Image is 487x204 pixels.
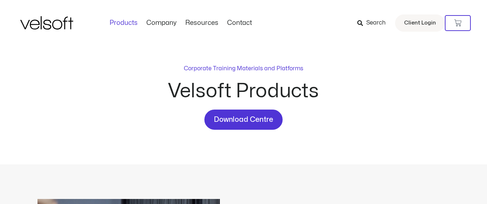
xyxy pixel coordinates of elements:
a: ContactMenu Toggle [223,19,256,27]
a: Download Centre [204,110,283,130]
p: Corporate Training Materials and Platforms [184,64,303,73]
span: Download Centre [214,114,273,125]
a: CompanyMenu Toggle [142,19,181,27]
a: Search [357,17,391,29]
span: Search [366,18,386,28]
span: Client Login [404,18,436,28]
a: ResourcesMenu Toggle [181,19,223,27]
h2: Velsoft Products [114,81,373,101]
a: Client Login [395,14,445,32]
nav: Menu [105,19,256,27]
a: ProductsMenu Toggle [105,19,142,27]
img: Velsoft Training Materials [20,16,73,30]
